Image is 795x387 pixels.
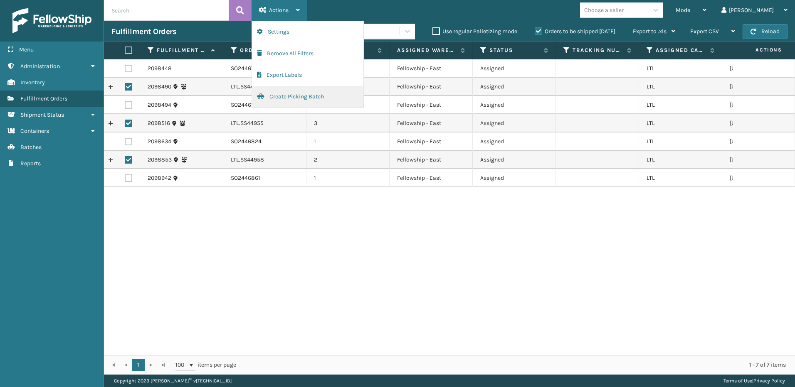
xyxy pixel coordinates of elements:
td: LTL [639,132,722,151]
td: LTL.SS44953 [223,78,306,96]
h3: Fulfillment Orders [111,27,176,37]
label: Assigned Warehouse [397,47,457,54]
span: Menu [19,46,34,53]
td: SO2446861 [223,169,306,187]
td: LTL [639,96,722,114]
td: 1 [306,132,390,151]
label: Tracking Number [573,47,623,54]
span: Inventory [20,79,45,86]
td: 3 [306,114,390,132]
a: 2098853 [148,156,172,164]
span: 100 [175,361,188,369]
td: Fellowship - East [390,169,473,187]
a: 2098634 [148,137,171,146]
a: 2098448 [148,64,172,73]
a: 1 [132,359,145,371]
label: Fulfillment Order Id [157,47,207,54]
span: Containers [20,127,49,135]
a: 2098942 [148,174,171,182]
span: Shipment Status [20,111,64,118]
td: 1 [306,169,390,187]
td: Fellowship - East [390,114,473,132]
a: 2098490 [148,83,171,91]
button: Export Labels [252,64,363,86]
button: Settings [252,21,363,43]
td: Fellowship - East [390,78,473,96]
td: SO2446797 [223,96,306,114]
a: Privacy Policy [753,378,785,384]
td: Assigned [473,169,556,187]
td: SO2446795 [223,59,306,78]
span: Actions [729,43,787,57]
td: LTL.SS44955 [223,114,306,132]
td: Fellowship - East [390,96,473,114]
div: | [723,375,785,387]
label: Status [489,47,540,54]
td: LTL [639,151,722,169]
td: Assigned [473,78,556,96]
div: 1 - 7 of 7 items [248,361,786,369]
span: Export CSV [690,28,719,35]
td: Assigned [473,132,556,151]
td: Assigned [473,59,556,78]
td: Assigned [473,96,556,114]
td: LTL [639,59,722,78]
td: Fellowship - East [390,132,473,151]
label: Orders to be shipped [DATE] [535,28,615,35]
td: LTL [639,78,722,96]
label: Use regular Palletizing mode [432,28,517,35]
span: Export to .xls [633,28,667,35]
td: Fellowship - East [390,59,473,78]
img: logo [12,8,91,33]
a: 2098494 [148,101,171,109]
span: items per page [175,359,236,371]
a: Terms of Use [723,378,752,384]
td: 2 [306,151,390,169]
td: LTL [639,114,722,132]
span: Actions [269,7,289,14]
td: Fellowship - East [390,151,473,169]
a: 2098516 [148,119,170,127]
p: Copyright 2023 [PERSON_NAME]™ v [TECHNICAL_ID] [114,375,232,387]
label: Assigned Carrier Service [656,47,706,54]
span: Administration [20,63,60,70]
span: Mode [676,7,690,14]
button: Reload [743,24,788,39]
td: Assigned [473,151,556,169]
div: Choose a seller [584,6,624,15]
td: LTL [639,169,722,187]
span: Batches [20,144,42,151]
span: Fulfillment Orders [20,95,67,102]
td: SO2446824 [223,132,306,151]
span: Reports [20,160,41,167]
button: Create Picking Batch [252,86,363,108]
td: Assigned [473,114,556,132]
label: Order Number [240,47,290,54]
button: Remove All Filters [252,43,363,64]
td: LTL.SS44958 [223,151,306,169]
